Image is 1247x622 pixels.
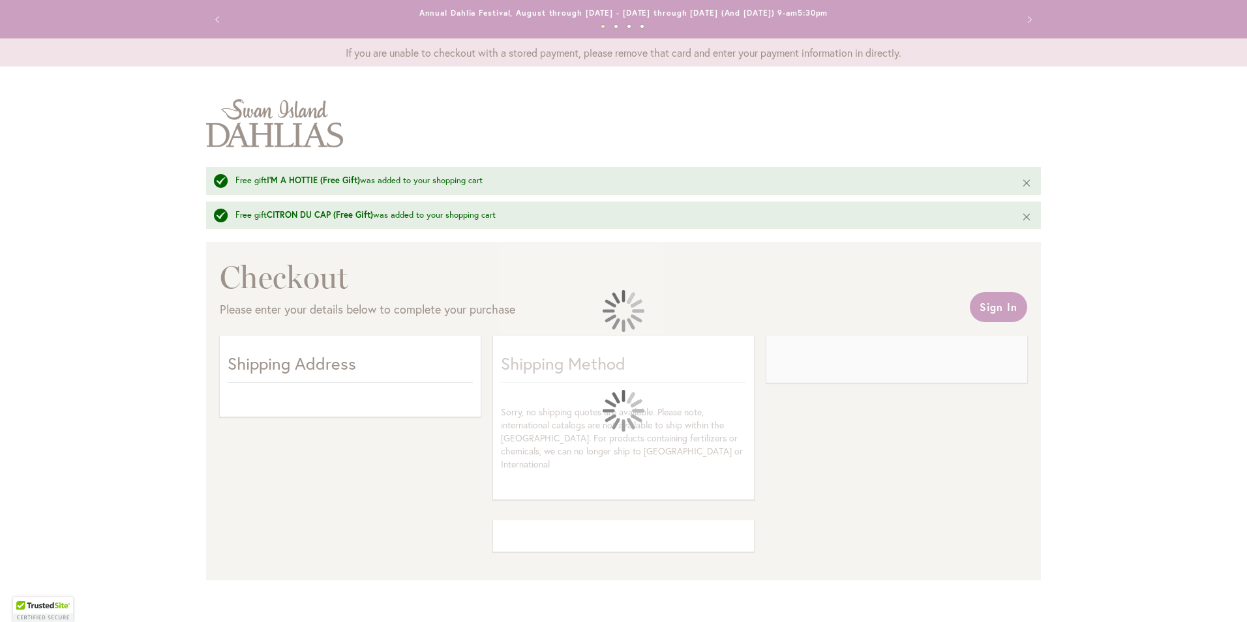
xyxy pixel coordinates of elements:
[235,209,1002,222] div: Free gift was added to your shopping cart
[13,597,73,622] div: TrustedSite Certified
[603,290,644,332] img: Loading...
[267,209,373,220] strong: CITRON DU CAP (Free Gift)
[235,175,1002,187] div: Free gift was added to your shopping cart
[267,175,360,186] strong: I'M A HOTTIE (Free Gift)
[603,390,644,432] img: Loading...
